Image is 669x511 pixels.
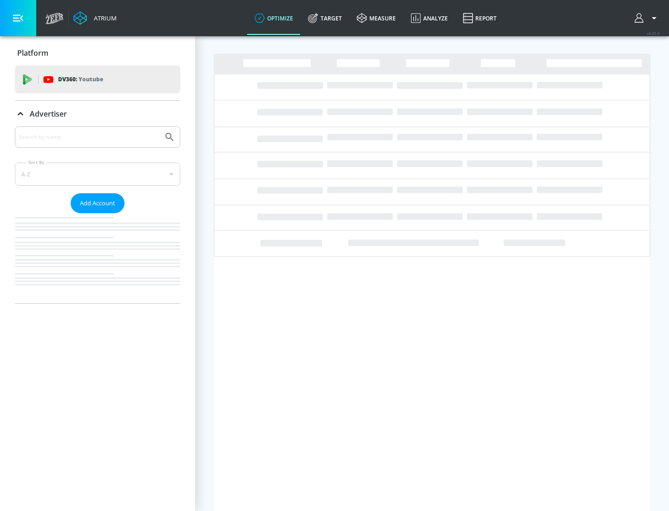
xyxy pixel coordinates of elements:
div: Advertiser [15,126,180,303]
a: optimize [247,1,301,35]
a: Atrium [73,11,117,25]
p: Advertiser [30,109,67,119]
button: Add Account [71,193,125,213]
a: measure [349,1,403,35]
p: DV360: [58,74,103,85]
p: Youtube [79,74,103,84]
input: Search by name [19,131,159,143]
p: Platform [17,48,48,58]
a: Target [301,1,349,35]
a: Analyze [403,1,455,35]
div: Advertiser [15,101,180,127]
span: Add Account [80,198,115,209]
label: Sort By [26,159,46,165]
div: Platform [15,40,180,66]
span: v 4.25.4 [647,31,660,36]
a: Report [455,1,504,35]
div: A-Z [15,163,180,186]
nav: list of Advertiser [15,213,180,303]
div: Atrium [90,14,117,22]
div: DV360: Youtube [15,66,180,93]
